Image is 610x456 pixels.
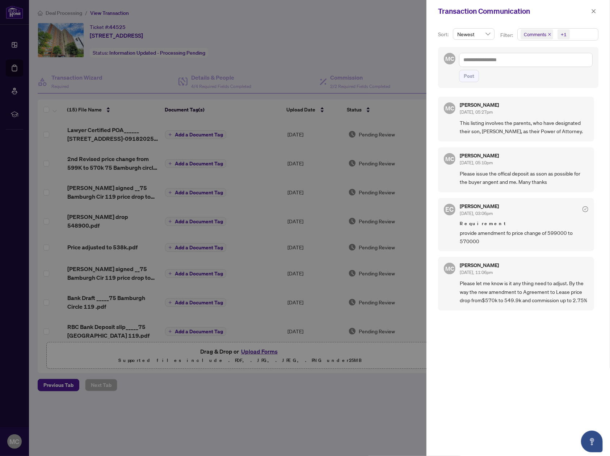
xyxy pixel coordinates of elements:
[524,31,546,38] span: Comments
[582,206,588,212] span: check-circle
[445,154,454,163] span: MC
[460,263,499,268] h5: [PERSON_NAME]
[460,211,493,216] span: [DATE], 03:06pm
[460,109,493,115] span: [DATE], 05:27pm
[460,204,499,209] h5: [PERSON_NAME]
[460,169,588,186] span: Please issue the offical deposit as sson as possible for the buyer angent and me. Many thanks
[460,153,499,158] h5: [PERSON_NAME]
[445,264,454,273] span: MC
[446,204,454,214] span: EC
[445,104,454,113] span: MC
[457,29,490,39] span: Newest
[460,102,499,107] h5: [PERSON_NAME]
[521,29,553,39] span: Comments
[460,229,588,246] span: provide amendment fo price change of 599000 to 570000
[500,31,514,39] p: Filter:
[460,119,588,136] span: This listing involves the parents, who have designated their son, [PERSON_NAME], as their Power o...
[548,33,551,36] span: close
[438,30,450,38] p: Sort:
[460,279,588,304] span: Please let me know is it any thing need to adjust. By the way the new amendment to Agreement to L...
[561,31,567,38] div: +1
[460,160,493,165] span: [DATE], 05:10pm
[581,431,603,452] button: Open asap
[438,6,589,17] div: Transaction Communication
[460,270,493,275] span: [DATE], 11:06pm
[445,54,454,63] span: MC
[591,9,596,14] span: close
[460,220,588,227] span: Requirement
[459,70,479,82] button: Post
